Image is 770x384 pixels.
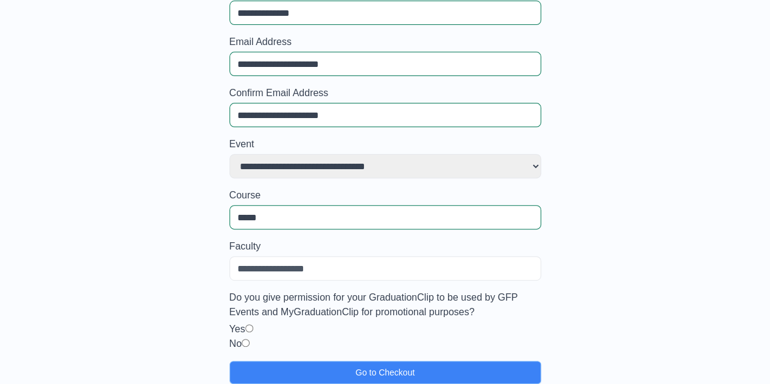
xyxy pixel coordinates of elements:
label: Course [229,188,541,203]
label: Event [229,137,541,152]
label: Faculty [229,239,541,254]
label: No [229,338,242,349]
label: Email Address [229,35,541,49]
label: Yes [229,324,245,334]
label: Do you give permission for your GraduationClip to be used by GFP Events and MyGraduationClip for ... [229,290,541,319]
button: Go to Checkout [229,361,541,384]
label: Confirm Email Address [229,86,541,100]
